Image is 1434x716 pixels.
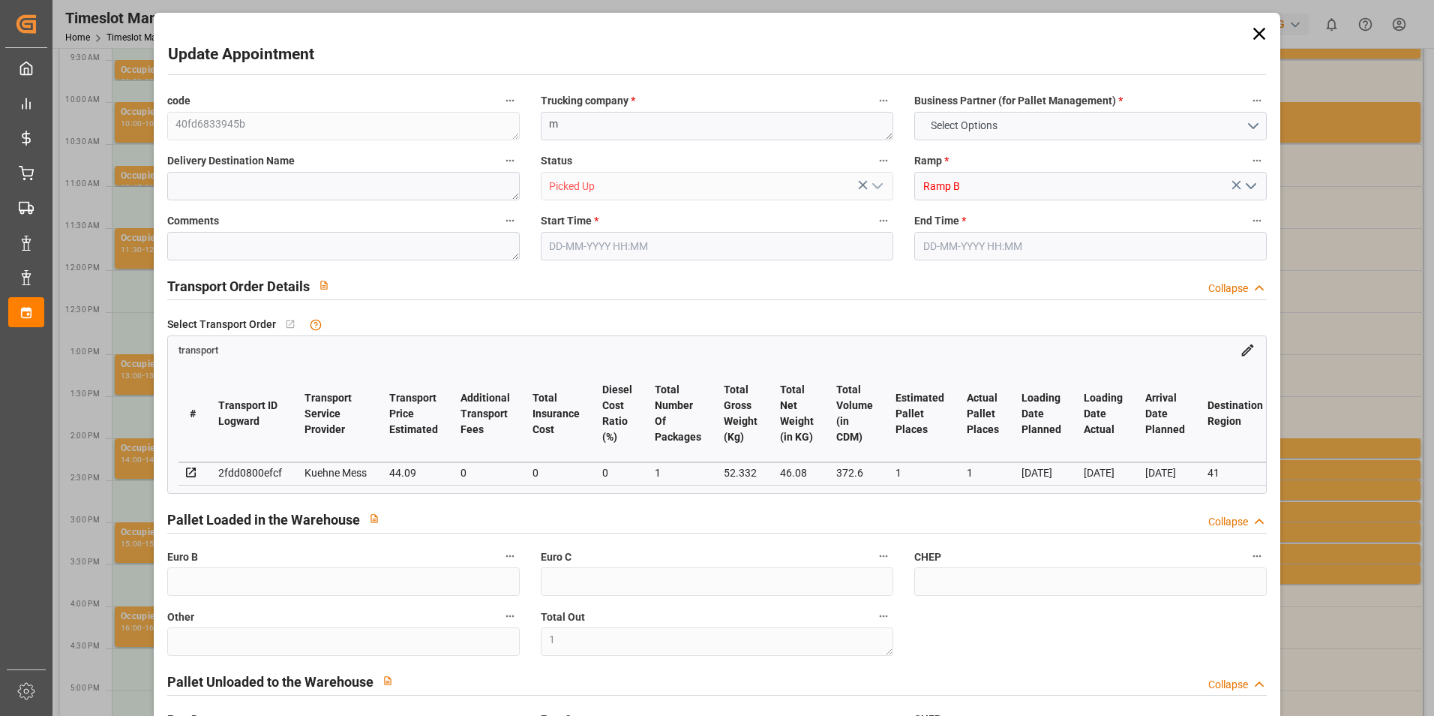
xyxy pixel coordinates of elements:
[874,606,893,626] button: Total Out
[167,112,520,140] textarea: 40fd6833945b
[541,172,893,200] input: Type to search/select
[914,112,1267,140] button: open menu
[769,366,825,462] th: Total Net Weight (in KG)
[178,343,218,355] a: transport
[167,549,198,565] span: Euro B
[500,546,520,566] button: Euro B
[304,464,367,482] div: Kuehne Mess
[923,118,1005,134] span: Select Options
[914,153,949,169] span: Ramp
[1247,91,1267,110] button: Business Partner (for Pallet Management) *
[591,366,643,462] th: Diesel Cost Ratio (%)
[178,366,207,462] th: #
[500,151,520,170] button: Delivery Destination Name
[541,609,585,625] span: Total Out
[1072,366,1134,462] th: Loading Date Actual
[532,464,580,482] div: 0
[643,366,712,462] th: Total Number Of Packages
[360,504,388,533] button: View description
[1207,464,1263,482] div: 41
[914,93,1123,109] span: Business Partner (for Pallet Management)
[1208,514,1248,530] div: Collapse
[895,464,944,482] div: 1
[1247,211,1267,230] button: End Time *
[167,317,276,332] span: Select Transport Order
[460,464,510,482] div: 0
[389,464,438,482] div: 44.09
[874,546,893,566] button: Euro C
[541,93,635,109] span: Trucking company
[874,211,893,230] button: Start Time *
[967,464,999,482] div: 1
[884,366,955,462] th: Estimated Pallet Places
[178,344,218,356] span: transport
[378,366,449,462] th: Transport Price Estimated
[1196,366,1274,462] th: Destination Region
[168,43,314,67] h2: Update Appointment
[1239,175,1261,198] button: open menu
[1134,366,1196,462] th: Arrival Date Planned
[1145,464,1185,482] div: [DATE]
[541,627,893,656] textarea: 1
[914,232,1267,260] input: DD-MM-YYYY HH:MM
[541,232,893,260] input: DD-MM-YYYY HH:MM
[914,213,966,229] span: End Time
[780,464,814,482] div: 46.08
[167,93,190,109] span: code
[914,549,941,565] span: CHEP
[914,172,1267,200] input: Type to search/select
[865,175,888,198] button: open menu
[1208,677,1248,693] div: Collapse
[293,366,378,462] th: Transport Service Provider
[500,606,520,626] button: Other
[167,276,310,296] h2: Transport Order Details
[836,464,873,482] div: 372.6
[541,153,572,169] span: Status
[167,609,194,625] span: Other
[500,91,520,110] button: code
[874,91,893,110] button: Trucking company *
[825,366,884,462] th: Total Volume (in CDM)
[521,366,591,462] th: Total Insurance Cost
[310,271,338,299] button: View description
[874,151,893,170] button: Status
[167,672,373,692] h2: Pallet Unloaded to the Warehouse
[541,213,598,229] span: Start Time
[1208,281,1248,296] div: Collapse
[541,549,571,565] span: Euro C
[1084,464,1123,482] div: [DATE]
[167,510,360,530] h2: Pallet Loaded in the Warehouse
[1021,464,1061,482] div: [DATE]
[1247,546,1267,566] button: CHEP
[655,464,701,482] div: 1
[167,213,219,229] span: Comments
[602,464,632,482] div: 0
[541,112,893,140] textarea: m
[1247,151,1267,170] button: Ramp *
[724,464,757,482] div: 52.332
[449,366,521,462] th: Additional Transport Fees
[373,666,402,695] button: View description
[218,464,282,482] div: 2fdd0800efcf
[207,366,293,462] th: Transport ID Logward
[167,153,295,169] span: Delivery Destination Name
[955,366,1010,462] th: Actual Pallet Places
[500,211,520,230] button: Comments
[712,366,769,462] th: Total Gross Weight (Kg)
[1010,366,1072,462] th: Loading Date Planned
